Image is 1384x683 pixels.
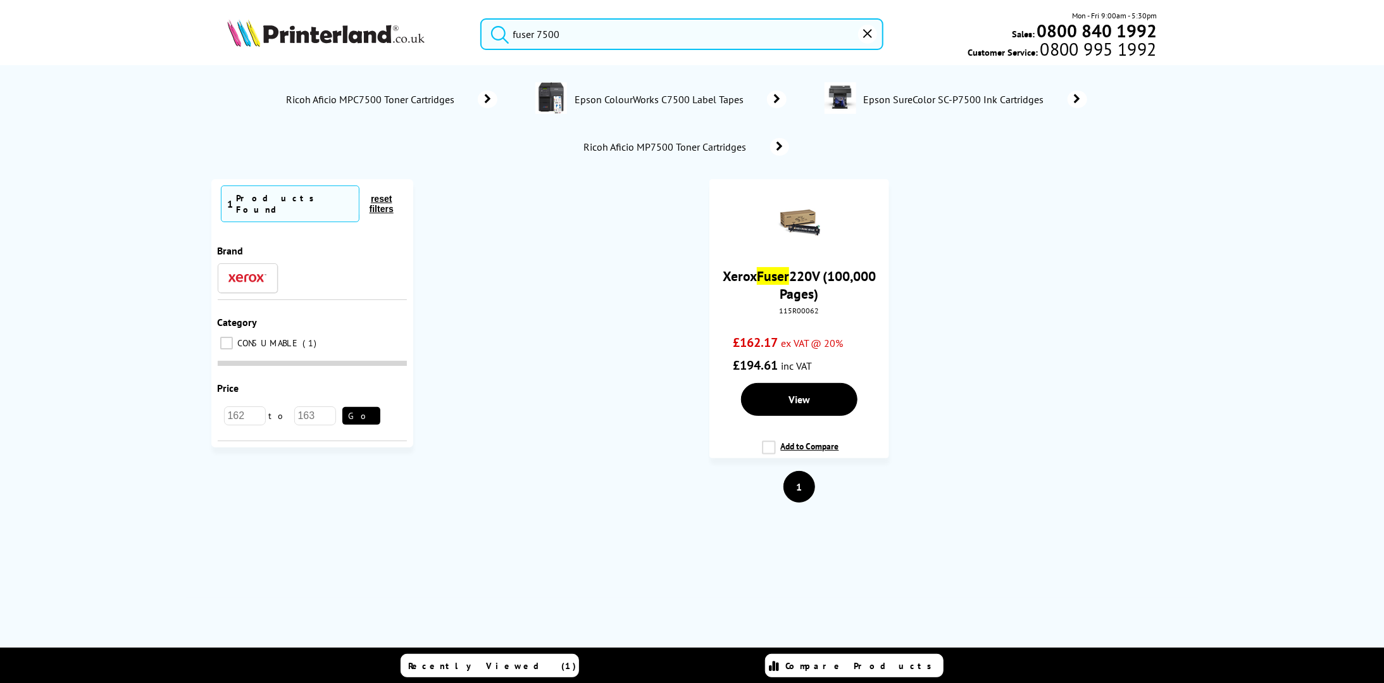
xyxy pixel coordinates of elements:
[228,273,266,282] img: Xerox
[573,93,749,106] span: Epson ColourWorks C7500 Label Tapes
[781,360,812,372] span: inc VAT
[237,192,352,215] div: Products Found
[1037,19,1157,42] b: 0800 840 1992
[1072,9,1157,22] span: Mon - Fri 9:00am - 5:30pm
[863,93,1049,106] span: Epson SureColor SC-P7500 Ink Cartridges
[719,306,879,315] div: 115R00062
[218,382,239,394] span: Price
[303,337,320,349] span: 1
[359,193,404,215] button: reset filters
[220,337,233,349] input: CONSUMABLE 1
[480,18,883,50] input: Search product
[733,334,778,351] span: £162.17
[235,337,302,349] span: CONSUMABLE
[786,660,939,672] span: Compare Products
[781,337,844,349] span: ex VAT @ 20%
[741,383,857,416] a: View
[723,267,876,303] a: XeroxFuser220V (100,000 Pages)
[825,82,856,114] img: C11CH12301A1-conspage.jpg
[228,197,234,210] span: 1
[285,91,497,108] a: Ricoh Aficio MPC7500 Toner Cartridges
[285,93,459,106] span: Ricoh Aficio MPC7500 Toner Cartridges
[224,406,266,425] input: 162
[1035,25,1157,37] a: 0800 840 1992
[573,82,787,116] a: Epson ColourWorks C7500 Label Tapes
[266,410,294,422] span: to
[409,660,577,672] span: Recently Viewed (1)
[765,654,944,677] a: Compare Products
[789,393,810,406] span: View
[757,267,789,285] mark: Fuser
[227,19,464,49] a: Printerland Logo
[733,357,778,373] span: £194.61
[218,316,258,329] span: Category
[582,138,789,156] a: Ricoh Aficio MP7500 Toner Cartridges
[968,43,1156,58] span: Customer Service:
[762,441,839,465] label: Add to Compare
[777,201,821,246] img: Xerox-115R00062-Small.gif
[227,19,425,47] img: Printerland Logo
[863,82,1087,116] a: Epson SureColor SC-P7500 Ink Cartridges
[535,82,567,114] img: C31CD84012-conspage.jpg
[218,244,244,257] span: Brand
[582,141,751,153] span: Ricoh Aficio MP7500 Toner Cartridges
[401,654,579,677] a: Recently Viewed (1)
[1012,28,1035,40] span: Sales:
[1038,43,1156,55] span: 0800 995 1992
[294,406,336,425] input: 163
[342,407,380,425] button: Go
